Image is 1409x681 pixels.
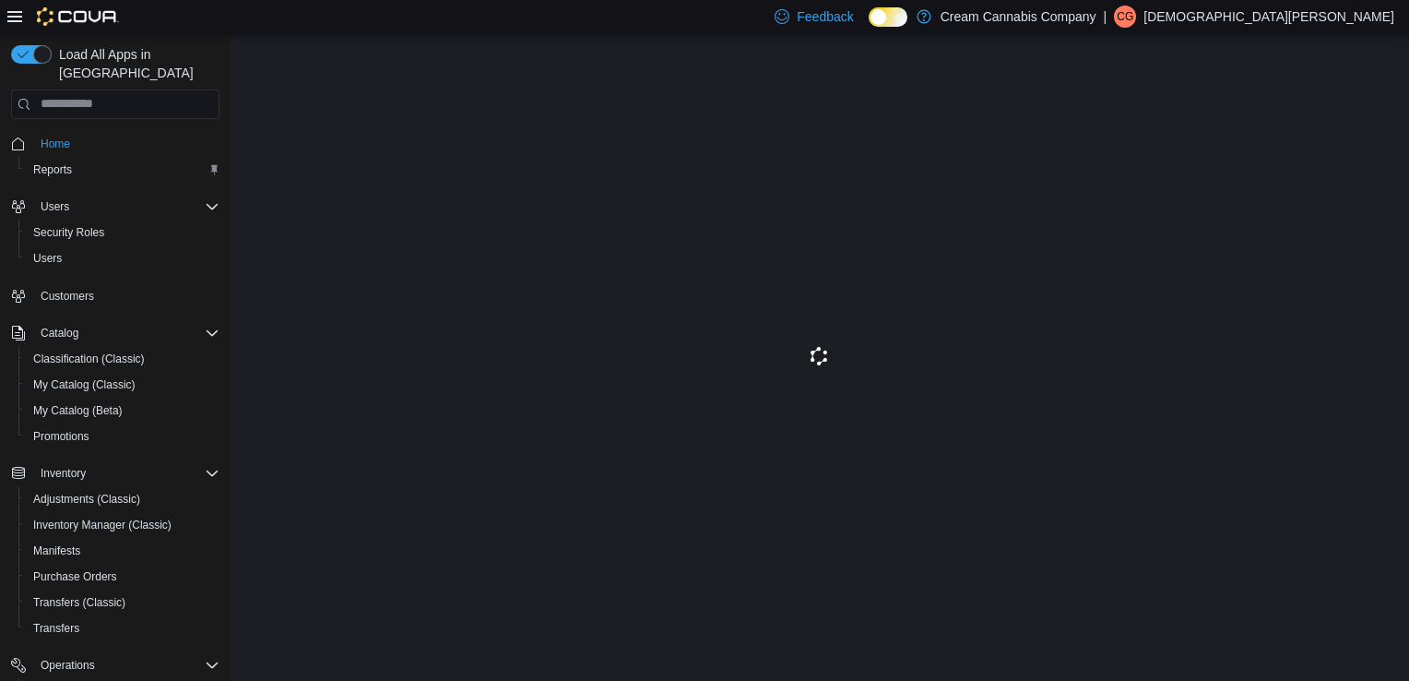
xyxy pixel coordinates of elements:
[33,225,104,240] span: Security Roles
[33,285,101,307] a: Customers
[26,374,143,396] a: My Catalog (Classic)
[33,196,77,218] button: Users
[26,425,219,448] span: Promotions
[26,400,219,422] span: My Catalog (Beta)
[33,322,86,344] button: Catalog
[18,372,227,398] button: My Catalog (Classic)
[33,569,117,584] span: Purchase Orders
[26,348,152,370] a: Classification (Classic)
[26,488,148,510] a: Adjustments (Classic)
[33,654,102,676] button: Operations
[18,424,227,449] button: Promotions
[33,544,80,558] span: Manifests
[33,621,79,636] span: Transfers
[797,7,853,26] span: Feedback
[1104,6,1107,28] p: |
[869,7,907,27] input: Dark Mode
[41,199,69,214] span: Users
[26,566,219,588] span: Purchase Orders
[4,130,227,157] button: Home
[33,595,125,610] span: Transfers (Classic)
[33,492,140,507] span: Adjustments (Classic)
[1143,6,1394,28] p: [DEMOGRAPHIC_DATA][PERSON_NAME]
[26,566,124,588] a: Purchase Orders
[41,137,70,151] span: Home
[26,221,219,244] span: Security Roles
[33,462,93,484] button: Inventory
[26,374,219,396] span: My Catalog (Classic)
[4,460,227,486] button: Inventory
[18,245,227,271] button: Users
[1117,6,1133,28] span: CG
[33,377,136,392] span: My Catalog (Classic)
[4,320,227,346] button: Catalog
[26,400,130,422] a: My Catalog (Beta)
[26,159,79,181] a: Reports
[26,221,112,244] a: Security Roles
[26,247,219,269] span: Users
[26,617,219,639] span: Transfers
[52,45,219,82] span: Load All Apps in [GEOGRAPHIC_DATA]
[869,27,870,28] span: Dark Mode
[33,429,89,444] span: Promotions
[33,654,219,676] span: Operations
[18,512,227,538] button: Inventory Manager (Classic)
[41,289,94,304] span: Customers
[41,466,86,481] span: Inventory
[18,564,227,590] button: Purchase Orders
[26,514,219,536] span: Inventory Manager (Classic)
[26,514,179,536] a: Inventory Manager (Classic)
[18,398,227,424] button: My Catalog (Beta)
[26,591,219,614] span: Transfers (Classic)
[41,658,95,673] span: Operations
[37,7,119,26] img: Cova
[41,326,78,340] span: Catalog
[33,352,145,366] span: Classification (Classic)
[4,194,227,220] button: Users
[18,538,227,564] button: Manifests
[26,540,88,562] a: Manifests
[33,403,123,418] span: My Catalog (Beta)
[33,322,219,344] span: Catalog
[26,591,133,614] a: Transfers (Classic)
[26,159,219,181] span: Reports
[18,220,227,245] button: Security Roles
[33,132,219,155] span: Home
[18,157,227,183] button: Reports
[33,251,62,266] span: Users
[33,133,77,155] a: Home
[18,346,227,372] button: Classification (Classic)
[18,615,227,641] button: Transfers
[4,282,227,309] button: Customers
[26,348,219,370] span: Classification (Classic)
[26,540,219,562] span: Manifests
[18,590,227,615] button: Transfers (Classic)
[26,617,87,639] a: Transfers
[1114,6,1136,28] div: Christian Gallagher
[33,462,219,484] span: Inventory
[26,425,97,448] a: Promotions
[18,486,227,512] button: Adjustments (Classic)
[26,247,69,269] a: Users
[33,518,172,532] span: Inventory Manager (Classic)
[4,652,227,678] button: Operations
[33,196,219,218] span: Users
[33,162,72,177] span: Reports
[941,6,1096,28] p: Cream Cannabis Company
[26,488,219,510] span: Adjustments (Classic)
[33,284,219,307] span: Customers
